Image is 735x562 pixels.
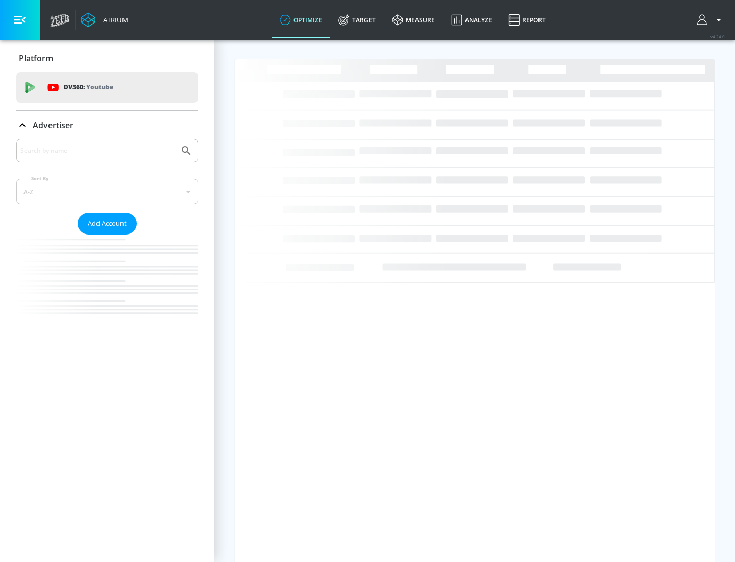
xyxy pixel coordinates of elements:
[19,53,53,64] p: Platform
[384,2,443,38] a: measure
[16,111,198,139] div: Advertiser
[86,82,113,92] p: Youtube
[16,179,198,204] div: A-Z
[16,44,198,73] div: Platform
[99,15,128,25] div: Atrium
[330,2,384,38] a: Target
[33,120,73,131] p: Advertiser
[16,235,198,334] nav: list of Advertiser
[443,2,500,38] a: Analyze
[81,12,128,28] a: Atrium
[78,213,137,235] button: Add Account
[20,144,175,157] input: Search by name
[710,34,725,39] span: v 4.24.0
[88,218,127,229] span: Add Account
[16,72,198,103] div: DV360: Youtube
[16,139,198,334] div: Advertiser
[272,2,330,38] a: optimize
[500,2,554,38] a: Report
[64,82,113,93] p: DV360:
[29,175,51,182] label: Sort By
